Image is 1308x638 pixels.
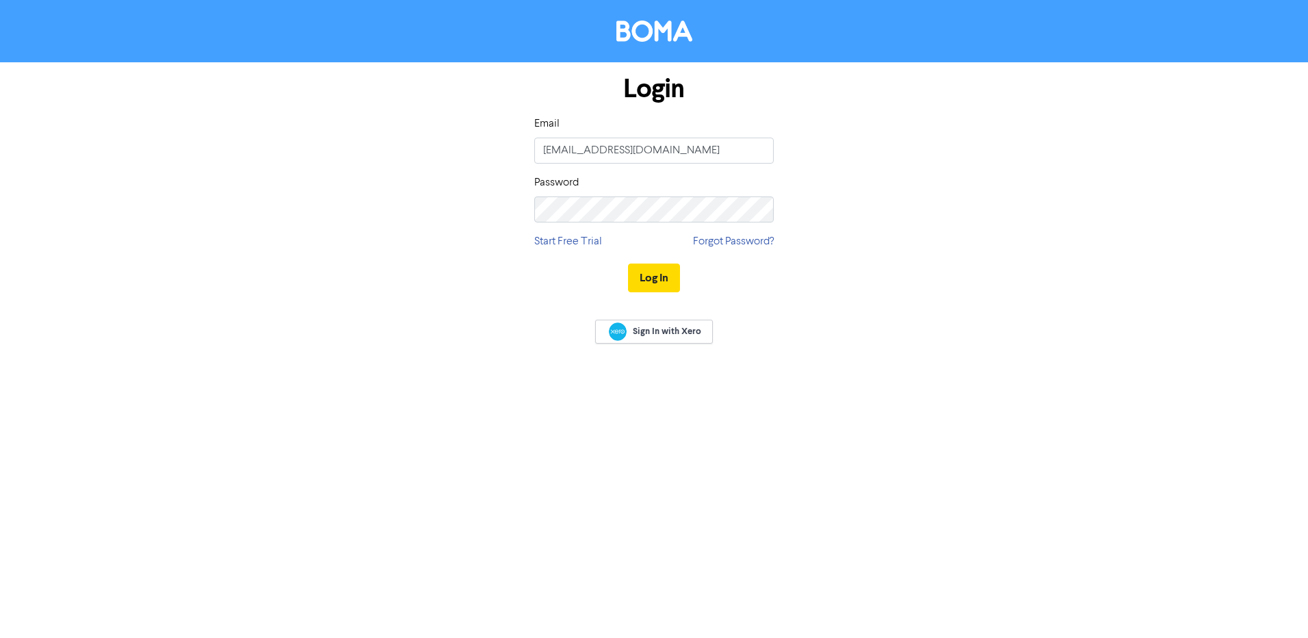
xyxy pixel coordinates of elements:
[616,21,692,42] img: BOMA Logo
[534,116,560,132] label: Email
[693,233,774,250] a: Forgot Password?
[609,322,627,341] img: Xero logo
[628,264,680,292] button: Log In
[534,175,579,191] label: Password
[534,233,602,250] a: Start Free Trial
[633,325,701,337] span: Sign In with Xero
[595,320,713,344] a: Sign In with Xero
[534,73,774,105] h1: Login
